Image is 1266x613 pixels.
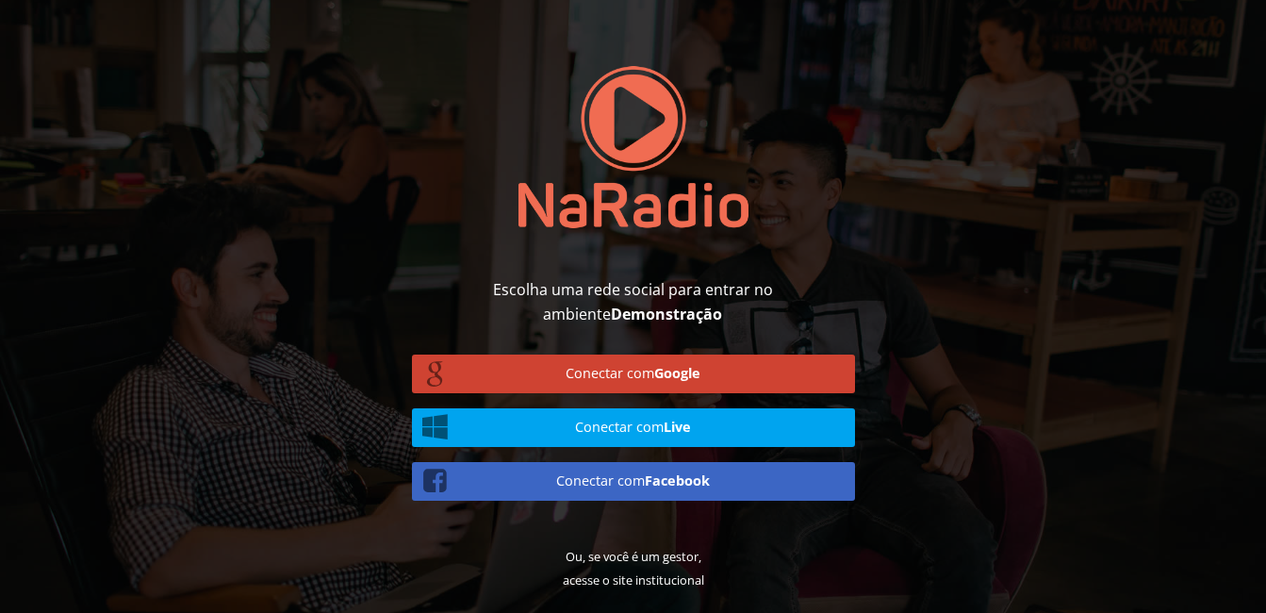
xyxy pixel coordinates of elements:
[664,418,691,436] strong: Live
[412,462,855,501] a: Conectar comFacebook
[645,472,710,489] strong: Facebook
[412,408,855,447] a: Conectar comLive
[563,545,704,590] a: Ou, se você é um gestor,acesse o site institucional
[611,304,722,324] strong: Demonstração
[490,278,776,326] p: Escolha uma rede social para entrar no ambiente
[563,548,704,589] small: Ou, se você é um gestor, acesse o site institucional
[501,14,766,280] img: logo7.png
[654,364,700,382] strong: Google
[412,355,855,393] a: Conectar comGoogle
